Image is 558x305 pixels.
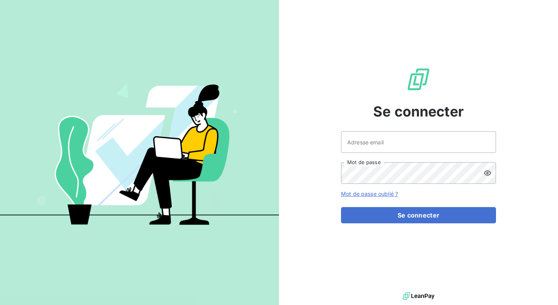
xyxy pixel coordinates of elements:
[341,207,496,223] button: Se connecter
[403,290,434,302] img: logo
[406,67,431,92] img: Logo LeanPay
[373,101,464,122] span: Se connecter
[341,190,398,197] a: Mot de passe oublié ?
[341,131,496,153] input: placeholder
